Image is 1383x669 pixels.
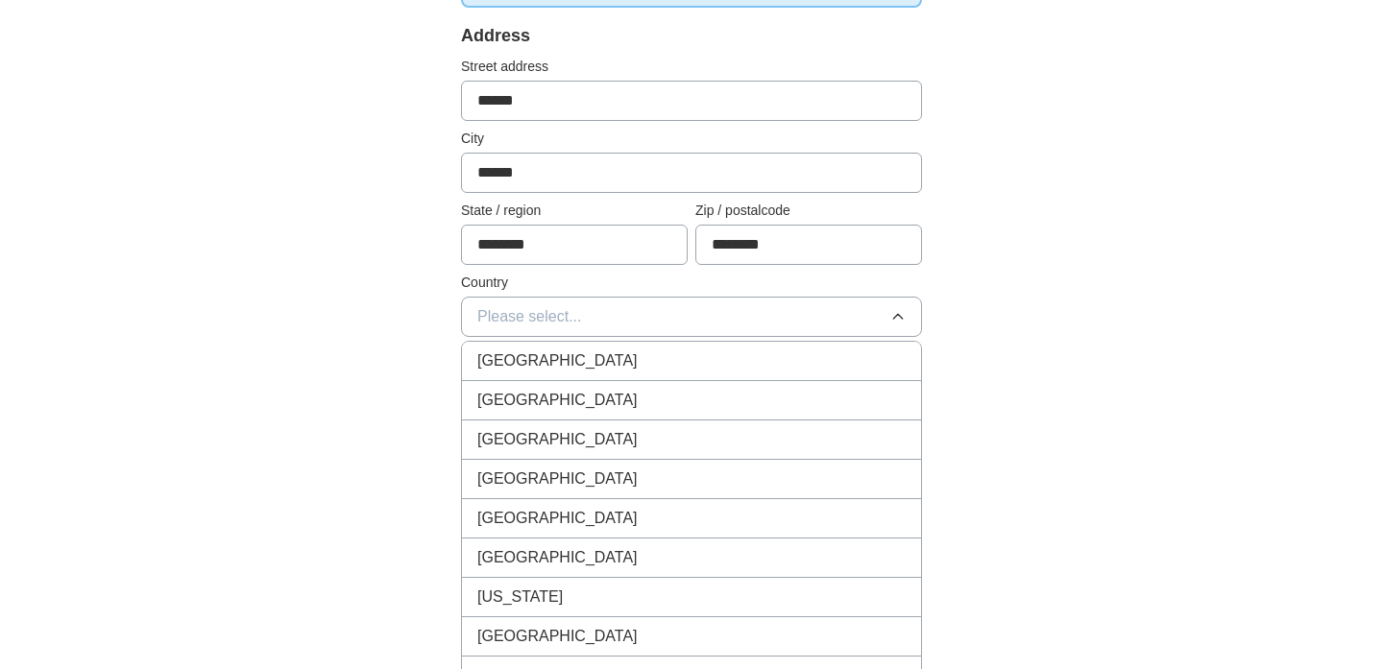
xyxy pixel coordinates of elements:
button: Please select... [461,297,922,337]
span: Please select... [477,305,582,328]
span: [GEOGRAPHIC_DATA] [477,467,638,490]
label: Street address [461,57,922,77]
span: [GEOGRAPHIC_DATA] [477,507,638,530]
span: [GEOGRAPHIC_DATA] [477,546,638,569]
label: City [461,129,922,149]
div: Address [461,23,922,49]
label: Zip / postalcode [695,201,922,221]
span: [US_STATE] [477,585,563,609]
span: [GEOGRAPHIC_DATA] [477,428,638,451]
span: [GEOGRAPHIC_DATA] [477,349,638,372]
label: State / region [461,201,688,221]
label: Country [461,273,922,293]
span: [GEOGRAPHIC_DATA] [477,389,638,412]
span: [GEOGRAPHIC_DATA] [477,625,638,648]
